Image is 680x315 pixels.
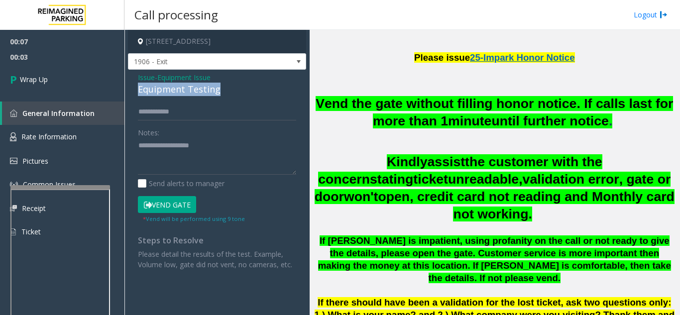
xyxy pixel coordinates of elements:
span: validation error, gate or door [315,172,671,204]
label: Notes: [138,124,159,138]
span: Wrap Up [20,74,48,85]
span: Vend the gate without filling honor notice. If calls last for more than 1 [316,96,673,128]
div: Equipment Testing [138,83,296,96]
span: the customer with the concern [318,154,602,187]
img: 'icon' [10,158,17,164]
span: . [609,113,612,128]
span: open, credit card not reading and Monthly card not working. [378,189,674,221]
span: won't [344,189,378,204]
span: unreadable, [448,172,523,187]
h4: [STREET_ADDRESS] [128,30,306,53]
span: ticket [413,172,448,187]
span: Kindly [387,154,427,169]
span: - [155,73,211,82]
span: stating [370,172,413,187]
a: Logout [634,9,668,20]
span: 1906 - Exit [128,54,270,70]
span: assist [428,154,465,169]
label: Send alerts to manager [138,178,225,189]
span: Please issue [414,52,470,63]
h4: Steps to Resolve [138,236,296,245]
button: Vend Gate [138,196,196,213]
span: If [PERSON_NAME] is impatient, using profanity on the call or not ready to give the details, plea... [318,235,671,283]
span: minute [448,113,491,128]
span: General Information [22,108,95,118]
small: Vend will be performed using 9 tone [143,215,245,222]
span: 25-Impark Honor Notice [470,52,574,63]
a: General Information [2,102,124,125]
span: Rate Information [21,132,77,141]
span: until further notice [491,113,608,128]
span: Equipment Issue [157,72,211,83]
span: Pictures [22,156,48,166]
span: Issue [138,72,155,83]
div: Please detail the results of the test. Example, Volume low, gate did not vent, no cameras, etc. [138,249,296,270]
img: 'icon' [10,132,16,141]
h3: Call processing [129,2,223,27]
span: Common Issues [23,180,76,189]
img: 'icon' [10,205,17,211]
img: 'icon' [10,181,18,189]
img: logout [660,9,668,20]
a: 25-Impark Honor Notice [470,47,574,64]
img: 'icon' [10,109,17,117]
img: 'icon' [10,227,16,236]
